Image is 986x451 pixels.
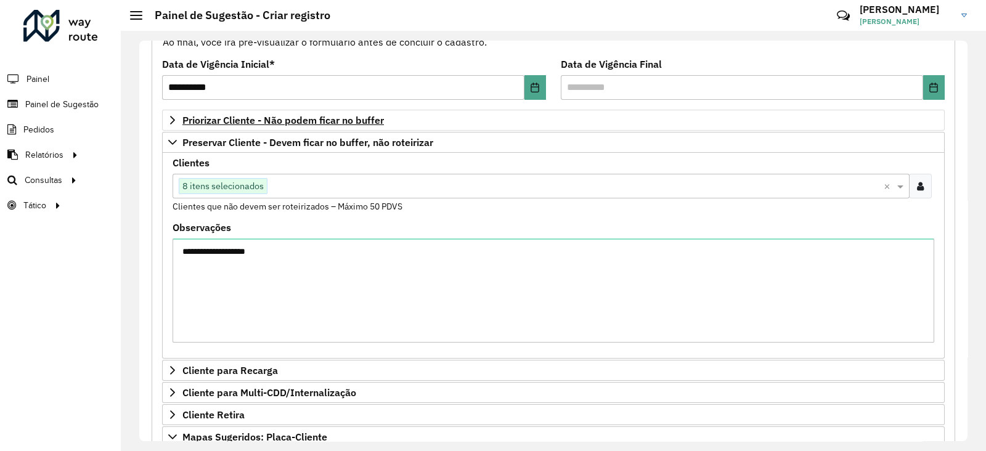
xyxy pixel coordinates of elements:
button: Choose Date [524,75,546,100]
div: Preservar Cliente - Devem ficar no buffer, não roteirizar [162,153,945,359]
span: Clear all [884,179,894,193]
span: Preservar Cliente - Devem ficar no buffer, não roteirizar [182,137,433,147]
span: Pedidos [23,123,54,136]
small: Clientes que não devem ser roteirizados – Máximo 50 PDVS [173,201,402,212]
button: Choose Date [923,75,945,100]
a: Cliente para Multi-CDD/Internalização [162,382,945,403]
span: Relatórios [25,148,63,161]
label: Data de Vigência Final [561,57,662,71]
span: Mapas Sugeridos: Placa-Cliente [182,432,327,442]
a: Preservar Cliente - Devem ficar no buffer, não roteirizar [162,132,945,153]
h3: [PERSON_NAME] [860,4,952,15]
span: Cliente para Recarga [182,365,278,375]
span: Cliente para Multi-CDD/Internalização [182,388,356,397]
label: Observações [173,220,231,235]
span: Consultas [25,174,62,187]
span: [PERSON_NAME] [860,16,952,27]
span: Painel de Sugestão [25,98,99,111]
a: Cliente para Recarga [162,360,945,381]
a: Cliente Retira [162,404,945,425]
label: Clientes [173,155,210,170]
span: 8 itens selecionados [179,179,267,193]
span: Priorizar Cliente - Não podem ficar no buffer [182,115,384,125]
span: Tático [23,199,46,212]
h2: Painel de Sugestão - Criar registro [142,9,330,22]
span: Cliente Retira [182,410,245,420]
label: Data de Vigência Inicial [162,57,275,71]
a: Contato Rápido [830,2,857,29]
span: Painel [26,73,49,86]
a: Mapas Sugeridos: Placa-Cliente [162,426,945,447]
a: Priorizar Cliente - Não podem ficar no buffer [162,110,945,131]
